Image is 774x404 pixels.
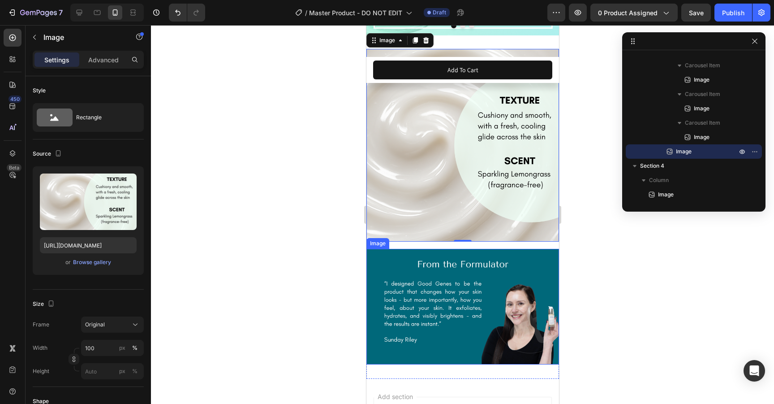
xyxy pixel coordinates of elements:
label: Frame [33,321,49,329]
span: Image [694,75,709,84]
div: Undo/Redo [169,4,205,22]
span: Add section [8,367,50,376]
span: Draft [433,9,446,17]
div: Beta [7,164,21,171]
p: 7 [59,7,63,18]
input: https://example.com/image.jpg [40,237,137,253]
span: 0 product assigned [598,8,658,17]
span: Carousel Item [685,118,720,127]
input: px% [81,363,144,379]
button: px [129,366,140,377]
div: 450 [9,96,21,103]
p: Image [43,32,120,43]
span: Carousel Item [685,61,720,70]
label: Height [33,367,49,375]
button: 7 [4,4,67,22]
button: % [117,366,128,377]
button: 0 product assigned [590,4,678,22]
div: px [119,344,125,352]
div: Publish [722,8,744,17]
span: Image [694,133,709,142]
div: Image [11,11,30,19]
div: % [132,344,138,352]
div: Style [33,87,46,95]
span: Save [689,9,704,17]
button: Browse gallery [73,258,112,267]
span: / [305,8,307,17]
span: Column [649,176,669,185]
span: Image [676,147,692,156]
span: Original [85,321,105,329]
button: % [117,343,128,353]
span: Section 4 [640,161,664,170]
p: Advanced [88,55,119,65]
input: px% [81,340,144,356]
button: px [129,343,140,353]
button: Save [681,4,711,22]
div: Rectangle [76,107,131,128]
img: preview-image [40,174,137,230]
span: Image [694,104,709,113]
div: Browse gallery [73,258,111,266]
span: Image [658,190,674,199]
span: Carousel Item [685,90,720,99]
button: Publish [714,4,752,22]
div: Image [2,214,21,222]
iframe: Design area [366,25,559,404]
div: % [132,367,138,375]
span: Master Product - DO NOT EDIT [309,8,402,17]
label: Width [33,344,47,352]
span: or [65,257,71,268]
div: px [119,367,125,375]
div: Size [33,298,56,310]
button: Original [81,317,144,333]
div: Open Intercom Messenger [744,360,765,382]
p: Settings [44,55,69,65]
div: Source [33,148,64,160]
